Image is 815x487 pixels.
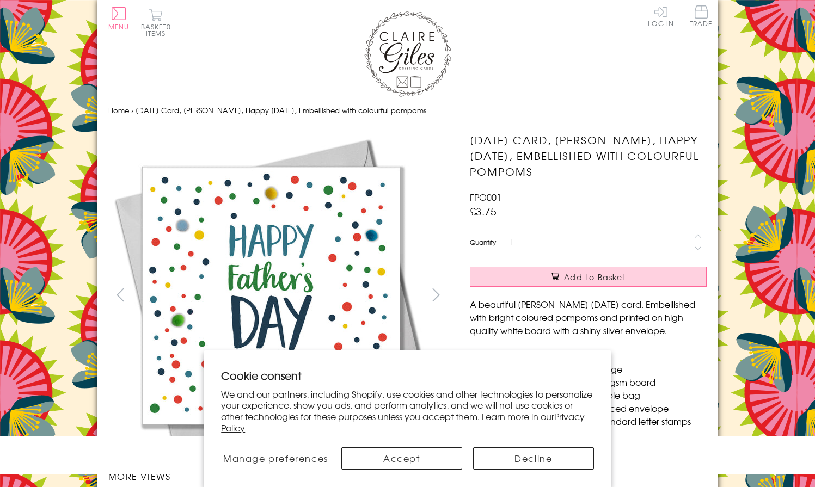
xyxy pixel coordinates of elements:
button: Basket0 items [141,9,171,36]
h3: More views [108,470,449,483]
button: Add to Basket [470,267,707,287]
span: Menu [108,22,130,32]
a: Home [108,105,129,115]
img: Father's Day Card, Dotty, Happy Father's Day, Embellished with colourful pompoms [448,132,775,377]
span: Manage preferences [223,452,328,465]
label: Quantity [470,237,496,247]
li: Dimensions: 150mm x 150mm [481,349,707,362]
nav: breadcrumbs [108,100,707,122]
button: next [424,282,448,307]
button: Menu [108,7,130,30]
p: We and our partners, including Shopify, use cookies and other technologies to personalize your ex... [221,389,594,434]
span: › [131,105,133,115]
span: 0 items [146,22,171,38]
button: Accept [341,447,462,470]
button: prev [108,282,133,307]
a: Trade [690,5,713,29]
button: Manage preferences [221,447,330,470]
h2: Cookie consent [221,368,594,383]
span: Trade [690,5,713,27]
h1: [DATE] Card, [PERSON_NAME], Happy [DATE], Embellished with colourful pompoms [470,132,707,179]
img: Claire Giles Greetings Cards [364,11,451,97]
span: £3.75 [470,204,497,219]
span: FPO001 [470,190,501,204]
span: [DATE] Card, [PERSON_NAME], Happy [DATE], Embellished with colourful pompoms [136,105,426,115]
img: Father's Day Card, Dotty, Happy Father's Day, Embellished with colourful pompoms [108,132,434,459]
span: Add to Basket [564,272,626,282]
button: Decline [473,447,594,470]
p: A beautiful [PERSON_NAME] [DATE] card. Embellished with bright coloured pompoms and printed on hi... [470,298,707,337]
a: Log In [648,5,674,27]
a: Privacy Policy [221,410,585,434]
